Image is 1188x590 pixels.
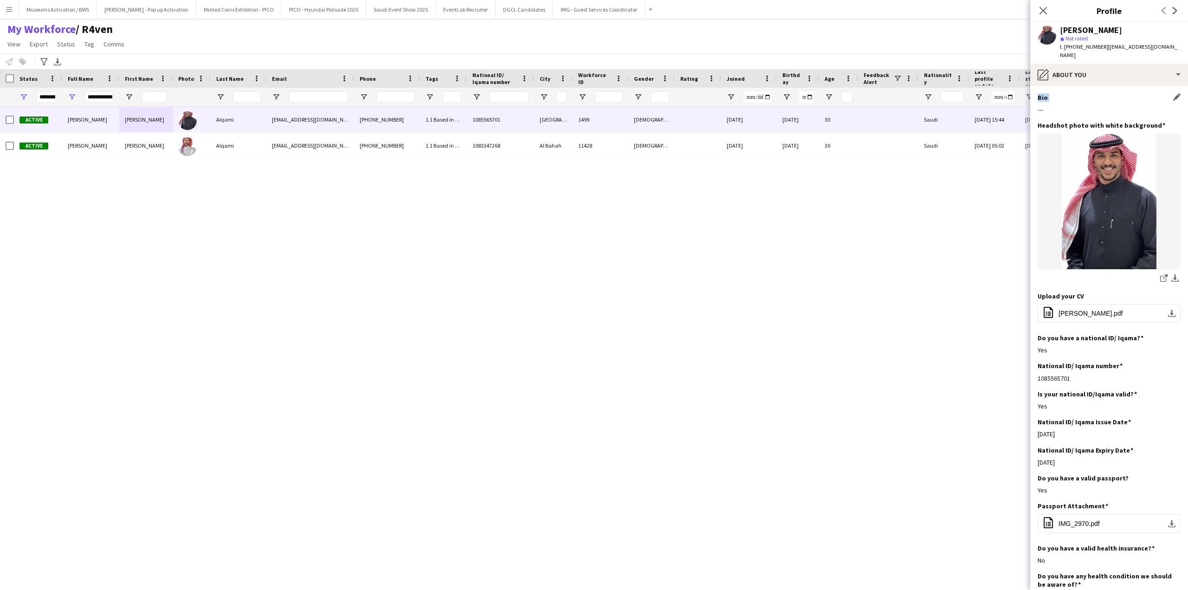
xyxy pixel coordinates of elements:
a: Tag [81,38,98,50]
div: [PERSON_NAME] [119,107,173,132]
span: [PERSON_NAME] [68,142,107,149]
button: Open Filter Menu [68,93,76,101]
button: Open Filter Menu [1025,93,1033,101]
button: Open Filter Menu [975,93,983,101]
input: City Filter Input [556,91,567,103]
h3: Headshot photo with white background [1038,121,1165,130]
button: Open Filter Menu [125,93,133,101]
div: [DATE] 05:02 [969,133,1020,158]
div: [DATE] [777,133,819,158]
div: Saudi [918,107,969,132]
div: [DATE] 11:21 [1020,133,1072,158]
div: [PHONE_NUMBER] [354,133,420,158]
button: ‎⁨[PERSON_NAME]⁩.pdf [1038,304,1181,323]
div: [DATE] [1038,430,1181,438]
button: Open Filter Menu [578,93,587,101]
span: Active [19,143,48,149]
div: 1.1 Based in [GEOGRAPHIC_DATA], Presentable A [420,107,467,132]
div: --- [1038,105,1181,114]
button: Open Filter Menu [426,93,434,101]
h3: Passport Attachment [1038,502,1108,510]
div: [DEMOGRAPHIC_DATA] [628,107,675,132]
app-action-btn: Advanced filters [39,56,50,67]
div: 30 [819,107,858,132]
h3: National ID/ Iqama number [1038,362,1123,370]
img: Abdullah Alqarni [178,137,197,156]
span: Age [825,75,834,82]
div: [DATE] [1038,458,1181,467]
button: Open Filter Menu [360,93,368,101]
div: Yes [1038,346,1181,354]
span: ‎⁨[PERSON_NAME]⁩.pdf [1059,310,1123,317]
button: Saudi Event Show 2025 [366,0,436,19]
span: Comms [103,40,124,48]
img: E682C10A-9814-440E-8532-02139F8DFDD7.jpeg [1038,133,1181,269]
button: Open Filter Menu [825,93,833,101]
span: Workforce ID [578,71,612,85]
div: Saudi [918,133,969,158]
input: First Name Filter Input [142,91,167,103]
div: Yes [1038,486,1181,494]
span: | [EMAIL_ADDRESS][DOMAIN_NAME] [1060,43,1177,58]
div: [PERSON_NAME] [1060,26,1122,34]
button: Open Filter Menu [924,93,932,101]
span: t. [PHONE_NUMBER] [1060,43,1108,50]
input: Tags Filter Input [442,91,461,103]
div: 30 [819,133,858,158]
span: Nationality [924,71,952,85]
a: View [4,38,24,50]
span: Gender [634,75,654,82]
span: Birthday [782,71,802,85]
div: [DATE] 15:44 [969,107,1020,132]
button: Open Filter Menu [272,93,280,101]
span: Rating [680,75,698,82]
span: First Name [125,75,153,82]
button: Open Filter Menu [727,93,735,101]
div: 1499 [573,107,628,132]
span: Last Name [216,75,244,82]
span: City [540,75,550,82]
input: Full Name Filter Input [84,91,114,103]
button: Open Filter Menu [634,93,642,101]
button: Open Filter Menu [19,93,28,101]
input: Email Filter Input [289,91,349,103]
h3: Do you have a valid passport? [1038,474,1129,482]
div: [DATE] [721,133,777,158]
a: My Workforce [7,22,76,36]
span: Photo [178,75,194,82]
button: DGCL Candidates [496,0,553,19]
span: Not rated [1065,35,1088,42]
button: IMG_2970.pdf [1038,514,1181,533]
span: Status [57,40,75,48]
span: Last status update [1025,68,1055,89]
input: Joined Filter Input [743,91,771,103]
div: [DATE] [777,107,819,132]
a: Status [53,38,79,50]
span: R4ven [76,22,113,36]
div: [PHONE_NUMBER] [354,107,420,132]
h3: National ID/ Iqama Issue Date [1038,418,1131,426]
div: [GEOGRAPHIC_DATA] [534,107,573,132]
div: [DATE] 17:24 [1020,107,1072,132]
h3: Do you have a valid health insurance? [1038,544,1155,552]
div: 1.1 Based in [GEOGRAPHIC_DATA], 1.3 Based in [GEOGRAPHIC_DATA], 1.8 Based in Other Cities, 2.2 En... [420,133,467,158]
span: Tag [84,40,94,48]
button: [PERSON_NAME] - Pop up Activation [97,0,196,19]
input: Age Filter Input [841,91,852,103]
button: Open Filter Menu [540,93,548,101]
span: Full Name [68,75,93,82]
button: Open Filter Menu [216,93,225,101]
button: EventLab Recruiter [436,0,496,19]
span: 1083347268 [472,142,500,149]
div: Alqarni [211,133,266,158]
app-action-btn: Export XLSX [52,56,63,67]
input: National ID/ Iqama number Filter Input [489,91,529,103]
a: Export [26,38,52,50]
span: Last profile update [975,68,1003,89]
div: [EMAIL_ADDRESS][DOMAIN_NAME] [266,133,354,158]
input: Phone Filter Input [376,91,414,103]
button: PICO - Hyundai Palisade 2025 [282,0,366,19]
div: Alqarni [211,107,266,132]
h3: National ID/ Iqama Expiry Date [1038,446,1133,454]
h3: Bio [1038,93,1048,102]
